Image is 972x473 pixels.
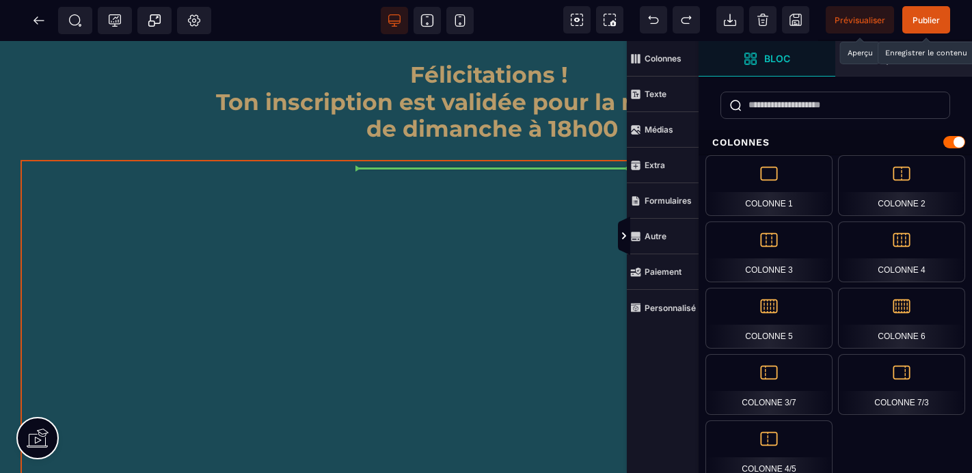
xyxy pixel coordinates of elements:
[627,41,699,77] span: Colonnes
[177,7,211,34] span: Favicon
[645,231,666,241] strong: Autre
[699,216,712,257] span: Afficher les vues
[699,41,835,77] span: Ouvrir les blocs
[645,53,681,64] strong: Colonnes
[381,7,408,34] span: Voir bureau
[627,290,699,325] span: Personnalisé
[25,7,53,34] span: Retour
[913,15,940,25] span: Publier
[446,7,474,34] span: Voir mobile
[58,7,92,34] span: Métadata SEO
[838,221,965,282] div: Colonne 4
[627,219,699,254] span: Autre
[673,6,700,33] span: Rétablir
[838,288,965,349] div: Colonne 6
[705,221,833,282] div: Colonne 3
[148,14,161,27] span: Popup
[749,6,777,33] span: Nettoyage
[98,7,132,34] span: Code de suivi
[902,6,950,33] span: Enregistrer le contenu
[826,6,894,33] span: Aperçu
[705,354,833,415] div: Colonne 3/7
[645,124,673,135] strong: Médias
[563,6,591,33] span: Voir les composants
[627,183,699,219] span: Formulaires
[835,15,885,25] span: Prévisualiser
[838,155,965,216] div: Colonne 2
[699,130,972,155] div: Colonnes
[627,148,699,183] span: Extra
[640,6,667,33] span: Défaire
[645,89,666,99] strong: Texte
[137,7,172,34] span: Créer une alerte modale
[645,303,696,313] strong: Personnalisé
[187,14,201,27] span: Réglages Body
[705,155,833,216] div: Colonne 1
[645,195,692,206] strong: Formulaires
[705,288,833,349] div: Colonne 5
[782,6,809,33] span: Enregistrer
[645,160,665,170] strong: Extra
[41,21,943,109] h1: Félicitations ! Ton inscription est validée pour la masterclass de dimanche à 18h00
[108,14,122,27] span: Tracking
[68,14,82,27] span: SEO
[414,7,441,34] span: Voir tablette
[716,6,744,33] span: Importer
[627,112,699,148] span: Médias
[838,354,965,415] div: Colonne 7/3
[627,254,699,290] span: Paiement
[764,53,790,64] strong: Bloc
[835,41,972,77] span: Ouvrir les calques
[596,6,623,33] span: Capture d'écran
[627,77,699,112] span: Texte
[645,267,681,277] strong: Paiement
